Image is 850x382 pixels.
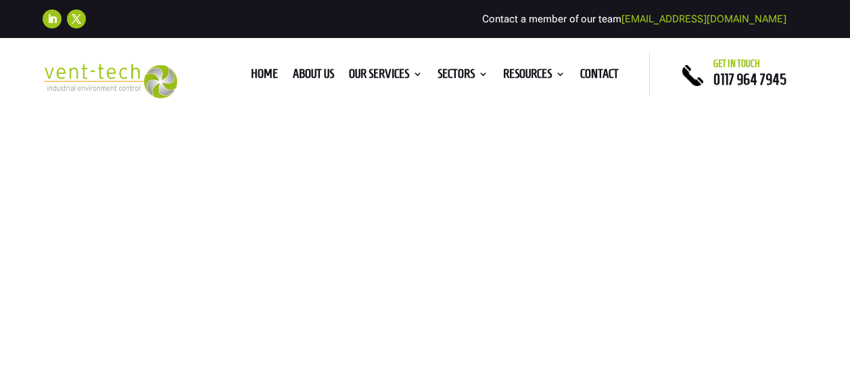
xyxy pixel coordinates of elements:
[621,13,786,25] a: [EMAIL_ADDRESS][DOMAIN_NAME]
[293,69,334,84] a: About us
[349,69,423,84] a: Our Services
[43,9,62,28] a: Follow on LinkedIn
[438,69,488,84] a: Sectors
[503,69,565,84] a: Resources
[43,64,177,98] img: 2023-09-27T08_35_16.549ZVENT-TECH---Clear-background
[713,58,760,69] span: Get in touch
[482,13,786,25] span: Contact a member of our team
[713,71,786,87] a: 0117 964 7945
[251,69,278,84] a: Home
[580,69,619,84] a: Contact
[67,9,86,28] a: Follow on X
